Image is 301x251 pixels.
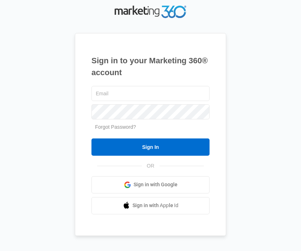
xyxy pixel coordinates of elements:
[134,181,178,188] span: Sign in with Google
[91,86,210,101] input: Email
[95,124,136,130] a: Forgot Password?
[142,162,160,170] span: OR
[91,55,210,78] h1: Sign in to your Marketing 360® account
[91,176,210,193] a: Sign in with Google
[132,202,179,209] span: Sign in with Apple Id
[91,138,210,156] input: Sign In
[91,197,210,214] a: Sign in with Apple Id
